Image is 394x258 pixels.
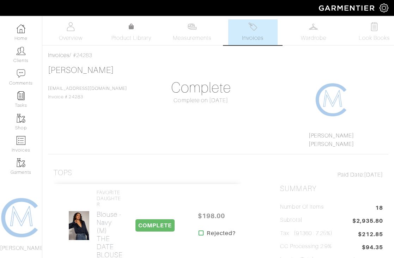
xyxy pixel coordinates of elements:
[48,86,127,99] span: Invoice # 24283
[48,51,388,60] div: / #24283
[315,82,350,117] img: 1608267731955.png.png
[48,52,69,59] a: Invoices
[48,86,127,91] a: [EMAIL_ADDRESS][DOMAIN_NAME]
[242,34,263,42] span: Invoices
[375,204,383,213] span: 18
[359,34,390,42] span: Look Books
[228,19,278,45] a: Invoices
[280,243,332,250] h5: CC Processing 2.9%
[362,243,383,253] span: $94.35
[17,114,25,123] img: garments-icon-b7da505a4dc4fd61783c78ac3ca0ef83fa9d6f193b1c9dc38574b1d14d53ca28.png
[135,219,175,232] span: COMPLETE
[150,96,253,105] div: Complete on [DATE]
[380,4,388,12] img: gear-icon-white-bd11855cb880d31180b6d7d6211b90ccbf57a29d726f0c71d8c61bd08dd39cc2.png
[17,136,25,145] img: orders-icon-0abe47150d42831381b5fb84f609e132dff9fe21cb692f30cb5eec754e2cba89.png
[352,217,383,226] span: $2,935.80
[59,34,83,42] span: Overview
[17,69,25,78] img: comment-icon-a0a6a9ef722e966f86d9cbdc48e553b5cf19dbc54f86b18d962a5391bc8f6eb6.png
[17,91,25,100] img: reminder-icon-8004d30b9f0a5d33ae49ab947aed9ed385cf756f9e5892f1edd6e32f2345188e.png
[301,34,326,42] span: Wardrobe
[280,230,333,237] h5: Tax (91360 : 7.25%)
[280,217,302,223] h5: Subtotal
[309,133,354,139] a: [PERSON_NAME]
[111,34,151,42] span: Product Library
[167,19,217,45] a: Measurements
[150,79,253,96] h1: Complete
[309,22,318,31] img: wardrobe-487a4870c1b7c33e795ec22d11cfc2ed9d08956e64fb3008fe2437562e282088.svg
[68,211,90,240] img: Fv5YBHcZNhpuZdbdFZyjCZge
[280,171,383,179] div: [DATE]
[97,190,123,207] h4: FAVORITE DAUGHTER
[17,24,25,33] img: dashboard-icon-dbcd8f5a0b271acd01030246c82b418ddd0df26cd7fceb0bd07c9910d44c42f6.png
[107,23,156,42] a: Product Library
[53,168,72,177] h3: Tops
[338,172,364,178] span: Paid Date:
[248,22,257,31] img: orders-27d20c2124de7fd6de4e0e44c1d41de31381a507db9b33961299e4e07d508b8c.svg
[358,230,383,239] span: $212.85
[289,19,338,45] a: Wardrobe
[315,2,380,14] img: garmentier-logo-header-white-b43fb05a5012e4ada735d5af1a66efaba907eab6374d6393d1fbf88cb4ef424d.png
[280,204,324,210] h5: Number of Items
[207,229,235,238] strong: Rejected?
[46,19,95,45] a: Overview
[309,141,354,147] a: [PERSON_NAME]
[190,208,232,223] span: $198.00
[188,22,196,31] img: measurements-466bbee1fd09ba9460f595b01e5d73f9e2bff037440d3c8f018324cb6cdf7a4a.svg
[17,47,25,55] img: clients-icon-6bae9207a08558b7cb47a8932f037763ab4055f8c8b6bfacd5dc20c3e0201464.png
[280,184,383,193] h2: Summary
[17,158,25,167] img: garments-icon-b7da505a4dc4fd61783c78ac3ca0ef83fa9d6f193b1c9dc38574b1d14d53ca28.png
[48,66,114,75] a: [PERSON_NAME]
[370,22,378,31] img: todo-9ac3debb85659649dc8f770b8b6100bb5dab4b48dedcbae339e5042a72dfd3cc.svg
[66,22,75,31] img: basicinfo-40fd8af6dae0f16599ec9e87c0ef1c0a1fdea2edbe929e3d69a839185d80c458.svg
[173,34,211,42] span: Measurements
